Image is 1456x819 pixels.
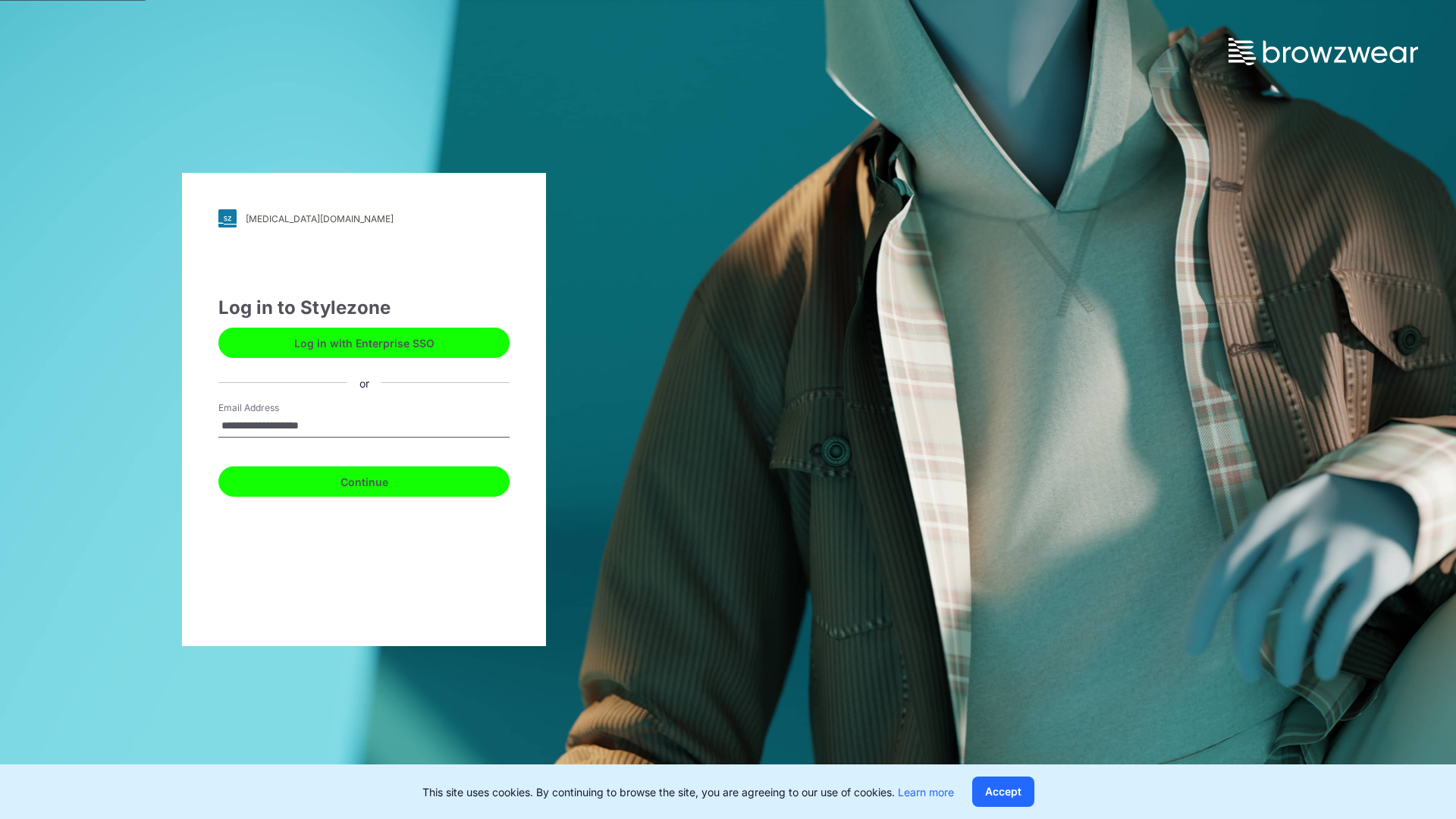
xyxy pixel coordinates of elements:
div: Log in to Stylezone [218,294,510,322]
button: Accept [972,777,1034,807]
label: Email Address [218,401,325,415]
a: [MEDICAL_DATA][DOMAIN_NAME] [218,209,510,227]
img: svg+xml;base64,PHN2ZyB3aWR0aD0iMjgiIGhlaWdodD0iMjgiIHZpZXdCb3g9IjAgMCAyOCAyOCIgZmlsbD0ibm9uZSIgeG... [218,209,237,227]
div: or [347,375,381,391]
img: browzwear-logo.73288ffb.svg [1228,38,1418,65]
p: This site uses cookies. By continuing to browse the site, you are agreeing to our use of cookies. [422,784,954,800]
button: Continue [218,466,510,497]
button: Log in with Enterprise SSO [218,328,510,358]
div: [MEDICAL_DATA][DOMAIN_NAME] [246,213,394,224]
a: Learn more [898,786,954,799]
